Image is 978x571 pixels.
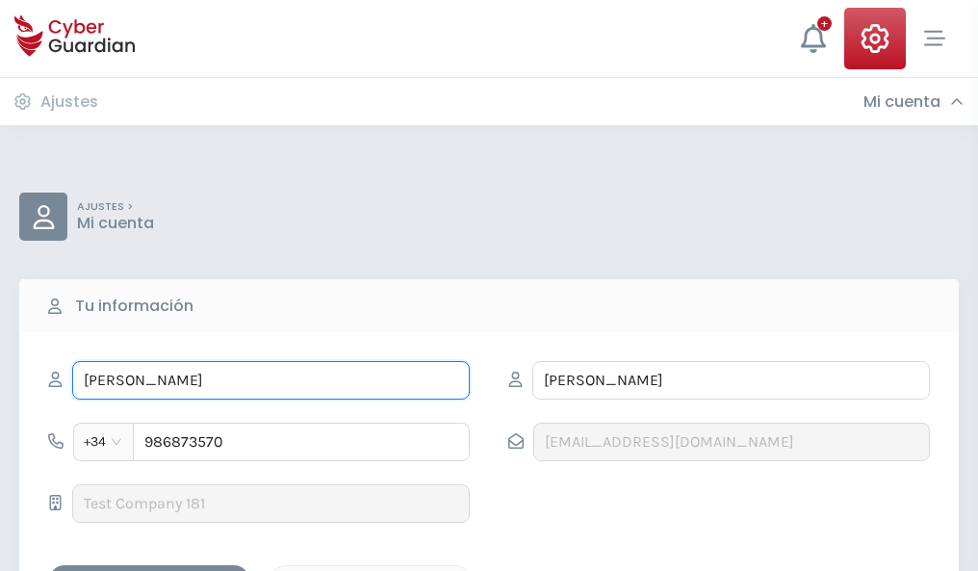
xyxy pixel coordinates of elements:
[77,214,154,233] p: Mi cuenta
[863,92,940,112] h3: Mi cuenta
[133,423,470,461] input: 612345678
[84,428,123,456] span: +34
[40,92,98,112] h3: Ajustes
[817,16,832,31] div: +
[75,295,193,318] b: Tu información
[863,92,964,112] div: Mi cuenta
[77,200,154,214] p: AJUSTES >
